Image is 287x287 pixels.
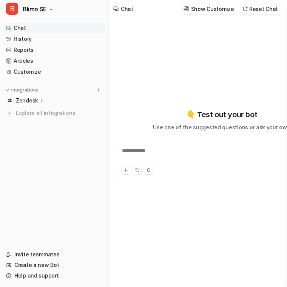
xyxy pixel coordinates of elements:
p: 👇 Test out your bot [186,109,257,120]
div: Chat [121,5,133,13]
img: Zendesk [8,98,12,103]
a: Explore all integrations [3,108,105,118]
a: Invite teammates [3,249,105,260]
a: Articles [3,56,105,66]
a: Create a new Bot [3,260,105,270]
span: B [6,3,18,15]
img: expand menu [5,87,10,93]
button: Integrations [3,86,40,94]
img: reset [242,6,248,12]
a: Reports [3,45,105,55]
span: Blimo SE [23,4,46,14]
img: customize [184,6,189,12]
a: History [3,34,105,44]
p: Zendesk [16,97,38,104]
a: Chat [3,23,105,33]
img: explore all integrations [6,109,14,117]
p: Show Customize [191,5,234,13]
span: Explore all integrations [16,107,102,119]
a: Help and support [3,270,105,281]
button: Reset Chat [240,3,281,14]
a: Customize [3,67,105,77]
img: menu_add.svg [96,87,101,93]
p: Integrations [11,87,38,93]
button: Show Customize [181,3,237,14]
